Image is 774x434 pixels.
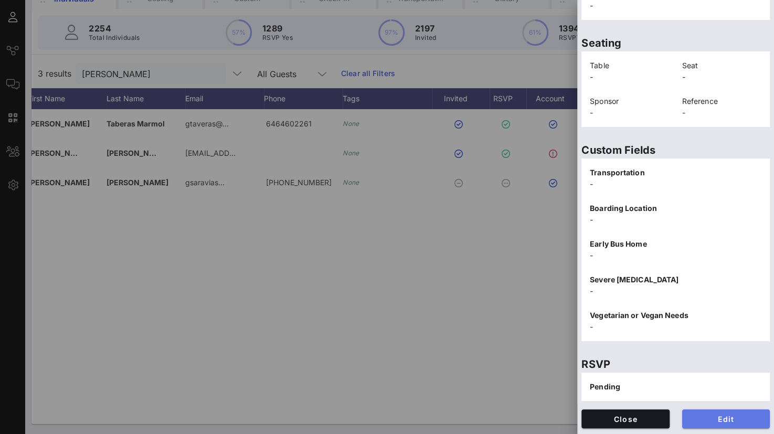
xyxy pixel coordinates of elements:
[590,250,761,261] p: -
[590,310,761,321] p: Vegetarian or Vegan Needs
[590,71,670,83] p: -
[682,107,762,119] p: -
[590,203,761,214] p: Boarding Location
[590,214,761,226] p: -
[590,178,761,190] p: -
[590,60,670,71] p: Table
[682,96,762,107] p: Reference
[590,274,761,285] p: Severe [MEDICAL_DATA]
[581,142,770,158] p: Custom Fields
[590,415,661,424] span: Close
[581,35,770,51] p: Seating
[581,356,770,373] p: RSVP
[682,60,762,71] p: Seat
[682,409,770,428] button: Edit
[691,415,762,424] span: Edit
[590,238,761,250] p: Early Bus Home
[590,107,670,119] p: -
[590,285,761,297] p: -
[590,382,620,391] span: Pending
[682,71,762,83] p: -
[590,167,761,178] p: Transportation
[581,409,670,428] button: Close
[590,1,593,10] span: -
[590,96,670,107] p: Sponsor
[590,321,761,333] p: -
